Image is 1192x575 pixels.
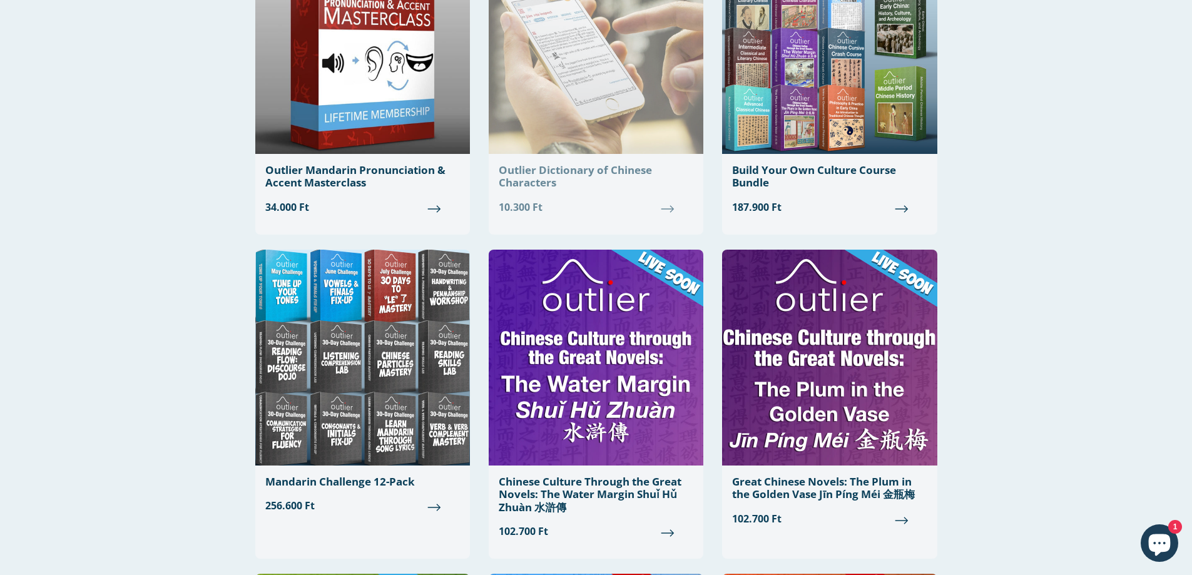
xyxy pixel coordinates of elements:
[499,524,693,539] span: 102.700 Ft
[499,476,693,514] div: Chinese Culture Through the Great Novels: The Water Margin Shuǐ Hǔ Zhuàn 水滸傳
[732,164,927,190] div: Build Your Own Culture Course Bundle
[265,476,460,488] div: Mandarin Challenge 12-Pack
[499,200,693,215] span: 10.300 Ft
[255,250,470,466] img: Mandarin Challenge 12-Pack
[1137,524,1182,565] inbox-online-store-chat: Shopify online store chat
[255,250,470,523] a: Mandarin Challenge 12-Pack 256.600 Ft
[489,250,703,549] a: Chinese Culture Through the Great Novels: The Water Margin Shuǐ Hǔ Zhuàn 水滸傳 102.700 Ft
[722,250,937,536] a: Great Chinese Novels: The Plum in the Golden Vase Jīn Píng Méi 金瓶梅 102.700 Ft
[732,476,927,501] div: Great Chinese Novels: The Plum in the Golden Vase Jīn Píng Méi 金瓶梅
[499,164,693,190] div: Outlier Dictionary of Chinese Characters
[265,200,460,215] span: 34.000 Ft
[265,164,460,190] div: Outlier Mandarin Pronunciation & Accent Masterclass
[732,511,927,526] span: 102.700 Ft
[265,498,460,513] span: 256.600 Ft
[722,250,937,466] img: Great Chinese Novels: The Plum in the Golden Vase Jīn Píng Méi 金瓶梅
[489,250,703,466] img: Chinese Culture Through the Great Novels: The Water Margin Shuǐ Hǔ Zhuàn 水滸傳
[732,200,927,215] span: 187.900 Ft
